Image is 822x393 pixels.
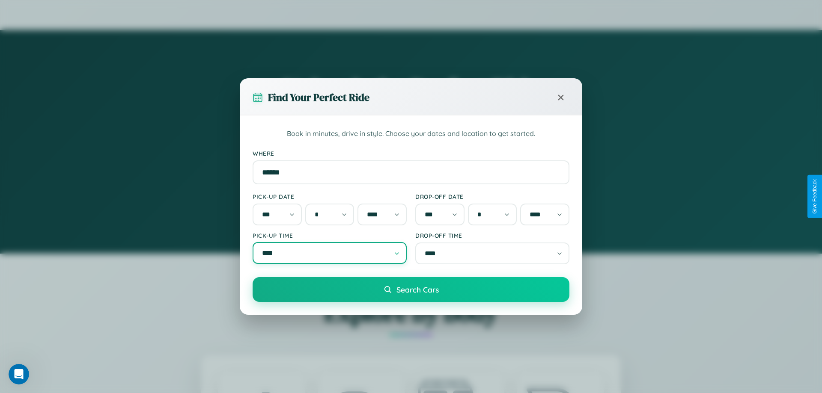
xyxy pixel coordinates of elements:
label: Pick-up Time [253,232,407,239]
button: Search Cars [253,277,569,302]
label: Drop-off Date [415,193,569,200]
label: Drop-off Time [415,232,569,239]
p: Book in minutes, drive in style. Choose your dates and location to get started. [253,128,569,139]
label: Pick-up Date [253,193,407,200]
h3: Find Your Perfect Ride [268,90,369,104]
label: Where [253,150,569,157]
span: Search Cars [396,285,439,294]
